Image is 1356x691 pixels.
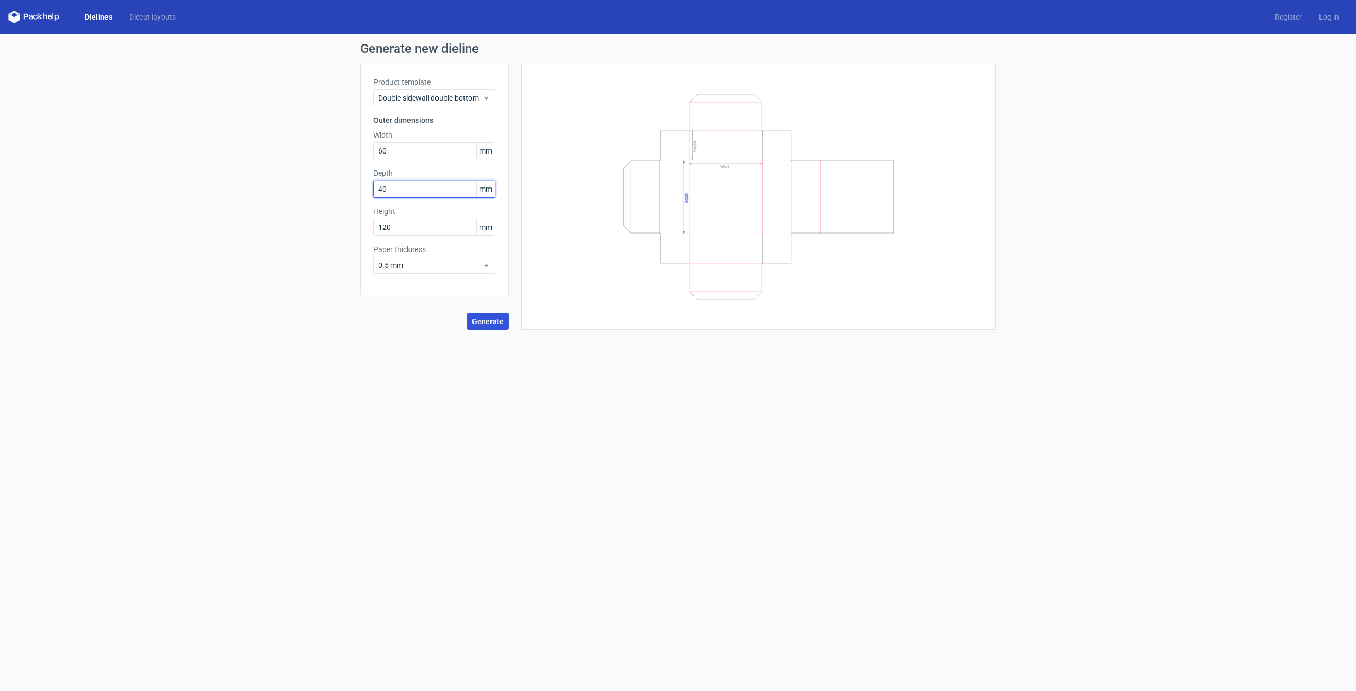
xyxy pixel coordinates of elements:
button: Generate [467,313,508,330]
h3: Outer dimensions [373,115,495,125]
h1: Generate new dieline [360,42,996,55]
label: Height [373,206,495,217]
a: Register [1266,12,1310,22]
a: Diecut layouts [121,12,184,22]
label: Paper thickness [373,244,495,255]
span: Double sidewall double bottom [378,93,483,103]
span: mm [476,143,495,159]
span: mm [476,219,495,235]
text: Height [692,140,697,152]
label: Depth [373,168,495,178]
a: Dielines [76,12,121,22]
span: 0.5 mm [378,260,483,271]
text: Width [720,164,730,169]
label: Width [373,130,495,140]
label: Product template [373,77,495,87]
span: Generate [472,318,504,325]
text: Depth [684,193,689,203]
a: Log in [1310,12,1348,22]
span: mm [476,181,495,197]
